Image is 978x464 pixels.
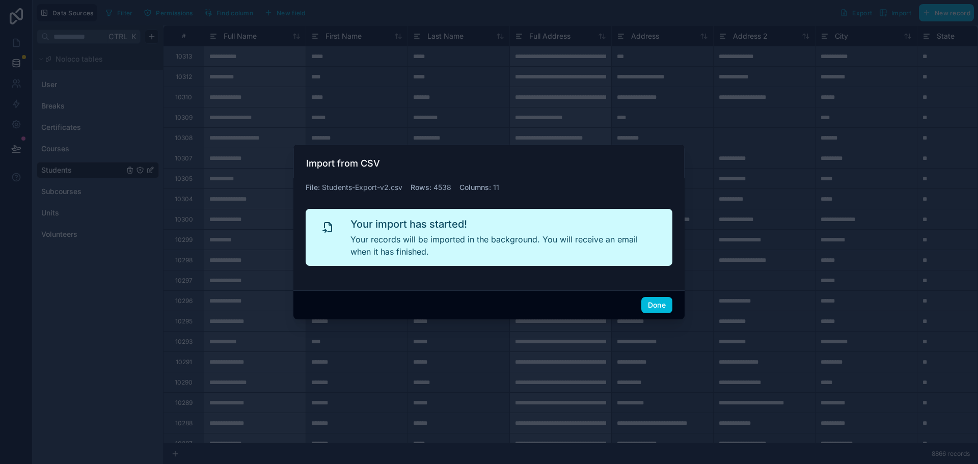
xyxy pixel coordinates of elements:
[459,183,491,192] span: Columns :
[433,183,451,192] span: 4538
[493,183,499,192] span: 11
[306,183,320,192] span: File :
[322,183,402,192] span: Students-Export-v2.csv
[350,233,656,258] p: Your records will be imported in the background. You will receive an email when it has finished.
[411,183,431,192] span: Rows :
[306,157,380,170] h3: Import from CSV
[641,297,672,313] button: Done
[350,217,656,231] h2: Your import has started!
